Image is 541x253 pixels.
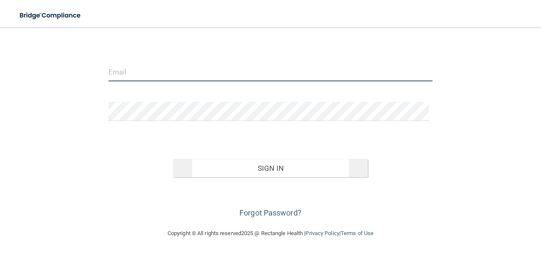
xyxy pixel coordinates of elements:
a: Privacy Policy [305,230,339,236]
input: Email [108,62,433,81]
a: Terms of Use [341,230,373,236]
button: Sign In [173,159,368,178]
img: bridge_compliance_login_screen.278c3ca4.svg [13,7,88,24]
a: Forgot Password? [239,208,302,217]
div: Copyright © All rights reserved 2025 @ Rectangle Health | | [115,220,426,247]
